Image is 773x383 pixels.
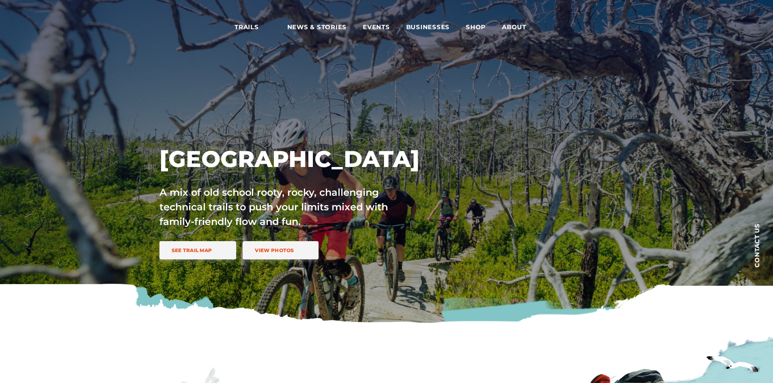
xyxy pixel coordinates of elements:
span: Events [363,23,390,31]
a: View Photos trail icon [243,241,318,259]
span: About [502,23,538,31]
a: See Trail Map trail icon [159,241,237,259]
span: See Trail Map [172,247,212,253]
span: Trails [235,23,271,31]
a: Contact us [741,211,773,280]
span: View Photos [255,247,294,253]
span: News & Stories [287,23,347,31]
p: A mix of old school rooty, rocky, challenging technical trails to push your limits mixed with fam... [159,185,406,229]
span: Businesses [406,23,450,31]
h1: [GEOGRAPHIC_DATA] [159,145,460,173]
span: Shop [466,23,486,31]
span: Contact us [754,223,760,267]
